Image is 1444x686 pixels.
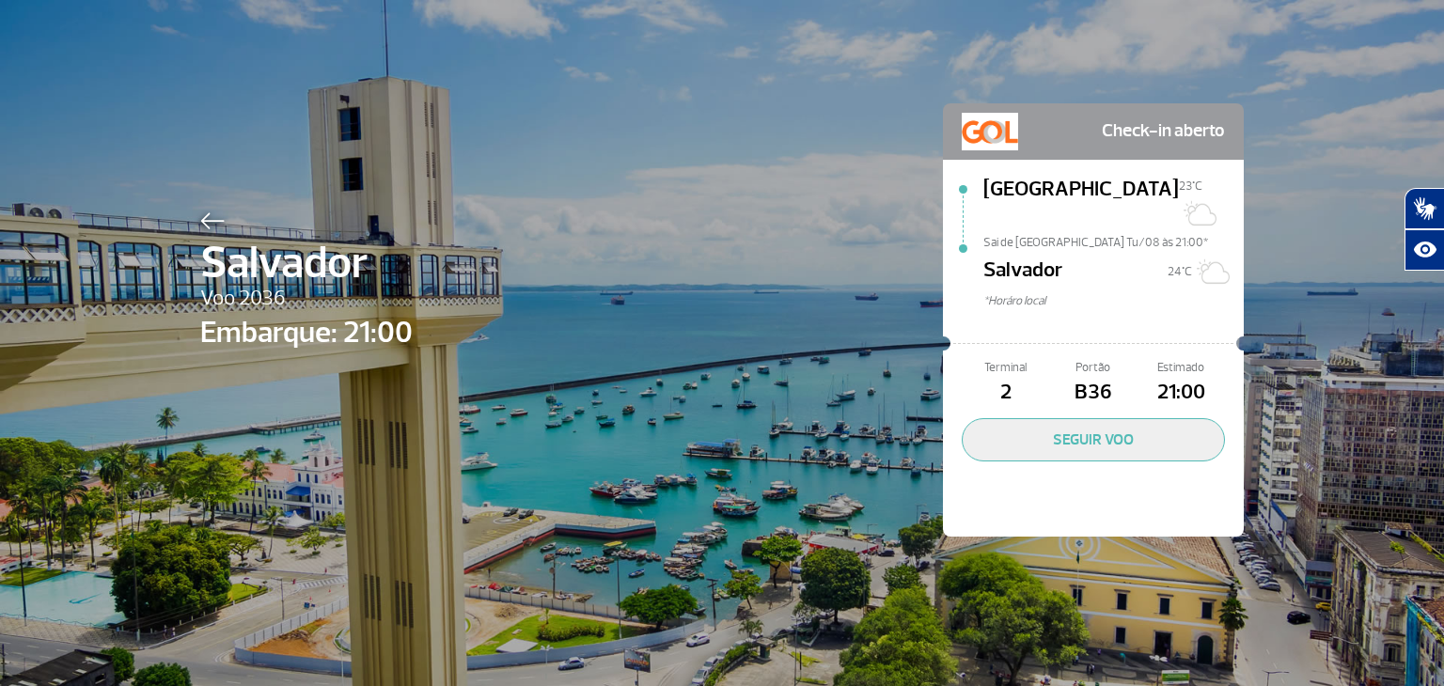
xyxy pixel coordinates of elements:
[983,255,1062,292] span: Salvador
[200,310,413,355] span: Embarque: 21:00
[983,174,1179,234] span: [GEOGRAPHIC_DATA]
[1049,359,1137,377] span: Portão
[983,234,1244,247] span: Sai de [GEOGRAPHIC_DATA] Tu/08 às 21:00*
[1405,229,1444,271] button: Abrir recursos assistivos.
[1179,195,1216,232] img: Sol com algumas nuvens
[962,377,1049,409] span: 2
[983,292,1244,310] span: *Horáro local
[200,229,413,297] span: Salvador
[962,359,1049,377] span: Terminal
[1168,264,1192,279] span: 24°C
[1138,377,1225,409] span: 21:00
[962,418,1225,461] button: SEGUIR VOO
[1102,113,1225,150] span: Check-in aberto
[1179,179,1202,194] span: 23°C
[1049,377,1137,409] span: B36
[1405,188,1444,271] div: Plugin de acessibilidade da Hand Talk.
[1405,188,1444,229] button: Abrir tradutor de língua de sinais.
[1192,253,1230,290] img: Sol com algumas nuvens
[200,283,413,315] span: Voo 2036
[1138,359,1225,377] span: Estimado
